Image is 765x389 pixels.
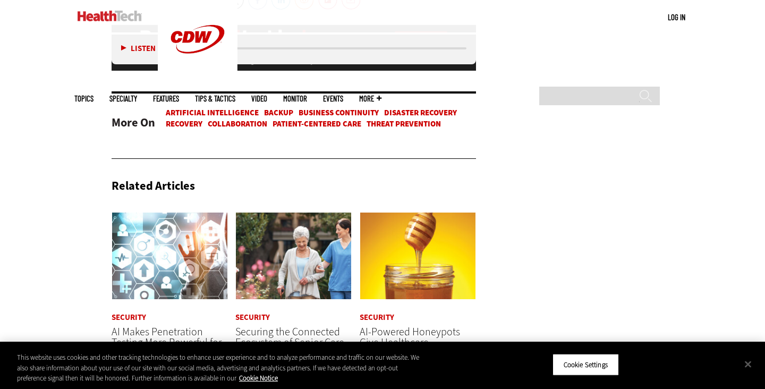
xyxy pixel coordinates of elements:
[74,95,93,103] span: Topics
[109,95,137,103] span: Specialty
[359,95,381,103] span: More
[235,212,352,300] img: nurse walks with senior woman through a garden
[668,12,685,22] a: Log in
[283,95,307,103] a: MonITor
[273,119,361,129] a: Patient-Centered Care
[360,314,394,322] a: Security
[208,119,267,129] a: Collaboration
[112,325,222,360] a: AI Makes Penetration Testing More Powerful for Healthcare Organizations
[17,352,421,384] div: This website uses cookies and other tracking technologies to enhance user experience and to analy...
[112,212,228,300] img: Healthcare and hacking concept
[235,325,344,350] a: Securing the Connected Ecosystem of Senior Care
[251,95,267,103] a: Video
[112,180,195,192] h3: Related Articles
[323,95,343,103] a: Events
[235,314,270,322] a: Security
[78,11,142,21] img: Home
[552,353,619,376] button: Cookie Settings
[736,352,760,376] button: Close
[239,374,278,383] a: More information about your privacy
[384,107,457,118] a: Disaster Recovery
[668,12,685,23] div: User menu
[166,119,202,129] a: Recovery
[360,325,460,371] a: AI-Powered Honeypots Give Healthcare Organizations a Leg Up on Attackers
[367,119,441,129] a: Threat Prevention
[360,212,476,300] img: jar of honey with a honey dipper
[153,95,179,103] a: Features
[112,314,146,322] a: Security
[195,95,235,103] a: Tips & Tactics
[158,70,237,81] a: CDW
